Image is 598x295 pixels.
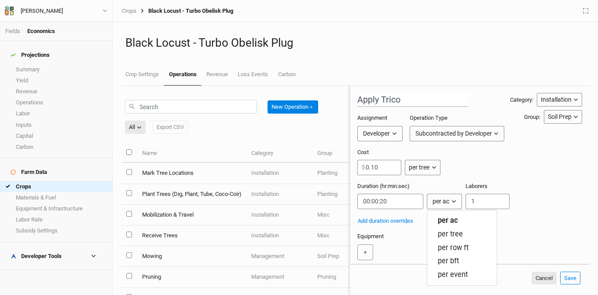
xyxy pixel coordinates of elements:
[137,184,246,205] td: Plant Trees (Dig, Plant, Tube, Coco-Coir)
[548,112,572,122] div: Soil Prep
[137,205,246,225] td: Mobilization & Travel
[438,270,468,280] span: per event
[126,252,132,258] input: select this item
[312,246,378,267] td: Soil Prep
[427,194,462,209] button: per ac
[362,163,365,171] label: $
[357,216,414,226] button: Add duration overrides
[5,28,20,34] a: Fields
[466,182,488,190] label: Laborers
[438,216,458,226] span: per ac
[126,273,132,279] input: select this item
[125,100,257,114] input: Search
[121,64,164,85] a: Crop Settings
[125,121,146,134] button: All
[11,169,47,176] div: Farm Data
[137,267,246,288] td: Pruning
[312,144,378,163] th: Group
[357,244,373,260] button: ＋
[541,95,572,104] div: Installation
[273,64,301,85] a: Carbon
[5,247,107,265] h4: Developer Tools
[246,225,312,246] td: Installation
[357,232,384,240] label: Equipment
[126,169,132,175] input: select this item
[125,36,585,50] h1: Black Locust - Turbo Obelisk Plug
[409,163,429,172] div: per tree
[246,205,312,225] td: Installation
[357,182,410,190] label: Duration (hr:min:sec)
[21,7,63,15] div: Bronson Stone
[4,6,108,16] button: [PERSON_NAME]
[129,123,135,132] div: All
[137,225,246,246] td: Receive Trees
[438,243,469,253] span: per row ft
[357,148,369,156] label: Cost
[415,129,492,138] div: Subcontracted by Developer
[312,225,378,246] td: Misc
[137,144,246,163] th: Name
[524,113,540,121] div: Group:
[126,190,132,196] input: select this item
[510,96,533,104] div: Category:
[410,126,504,141] button: Subcontracted by Developer
[363,129,390,138] div: Developer
[122,7,136,15] a: Crops
[137,163,246,184] td: Mark Tree Locations
[438,229,463,240] span: per tree
[312,163,378,184] td: Planting
[136,7,233,15] div: Black Locust - Turbo Obelisk Plug
[126,211,132,217] input: select this item
[357,93,469,107] input: Operation name
[246,184,312,205] td: Installation
[312,267,378,288] td: Pruning
[433,197,449,206] div: per ac
[405,160,440,175] button: per tree
[410,114,448,122] label: Operation Type
[27,27,55,35] div: Economics
[21,7,63,15] div: [PERSON_NAME]
[246,163,312,184] td: Installation
[11,253,62,260] div: Developer Tools
[246,267,312,288] td: Management
[233,64,273,85] a: Loss Events
[126,149,132,155] input: select all items
[438,256,459,266] span: per bft
[357,194,423,209] input: 12:34:56
[246,246,312,267] td: Management
[153,121,188,134] button: Export CSV
[544,110,582,124] button: Soil Prep
[126,232,132,237] input: select this item
[357,126,402,141] button: Developer
[246,144,312,163] th: Category
[312,184,378,205] td: Planting
[268,100,318,114] button: New Operation＋
[537,93,582,107] button: Installation
[137,246,246,267] td: Mowing
[164,64,201,86] a: Operations
[11,52,50,59] div: Projections
[357,114,387,122] label: Assignment
[312,205,378,225] td: Misc
[202,64,233,85] a: Revenue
